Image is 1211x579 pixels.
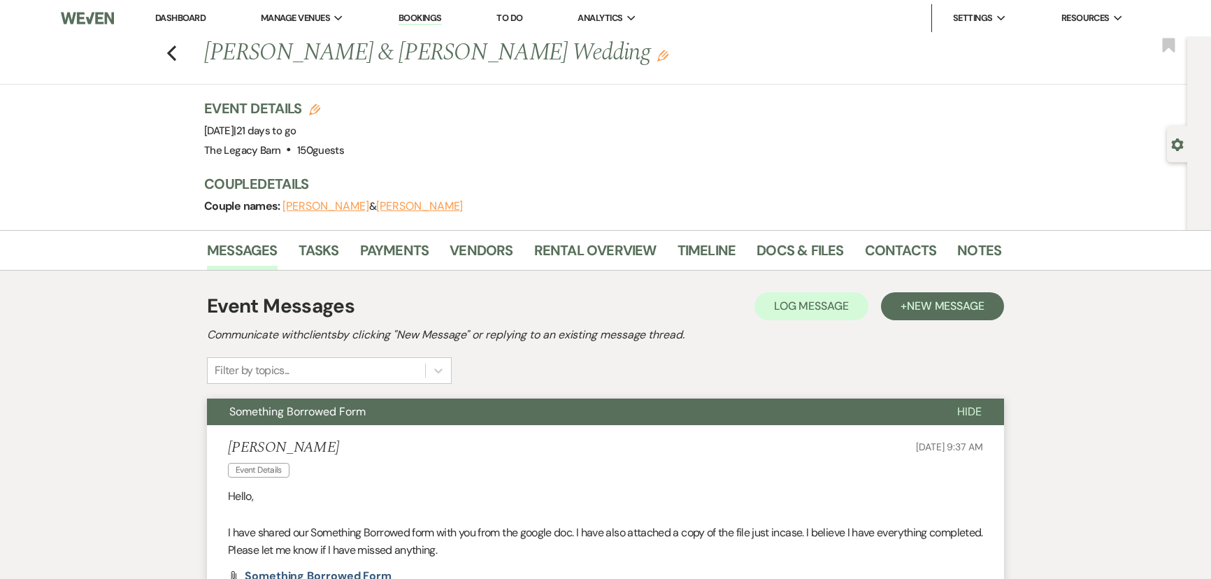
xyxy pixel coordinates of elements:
a: Bookings [399,12,442,25]
span: Hide [957,404,982,419]
h3: Couple Details [204,174,987,194]
span: Something Borrowed Form [229,404,366,419]
h1: [PERSON_NAME] & [PERSON_NAME] Wedding [204,36,831,70]
span: New Message [907,299,984,313]
span: | [234,124,296,138]
a: Docs & Files [757,239,843,270]
button: Log Message [754,292,868,320]
p: Hello, [228,487,983,506]
span: [DATE] 9:37 AM [916,441,983,453]
h2: Communicate with clients by clicking "New Message" or replying to an existing message thread. [207,327,1004,343]
span: [DATE] [204,124,296,138]
a: To Do [496,12,522,24]
span: Analytics [578,11,622,25]
span: Log Message [774,299,849,313]
button: Edit [657,49,668,62]
button: [PERSON_NAME] [282,201,369,212]
span: Settings [953,11,993,25]
span: 21 days to go [236,124,296,138]
h1: Event Messages [207,292,354,321]
span: Resources [1061,11,1110,25]
button: Hide [935,399,1004,425]
span: & [282,199,463,213]
img: Weven Logo [61,3,114,33]
span: Manage Venues [261,11,330,25]
a: Contacts [865,239,937,270]
h5: [PERSON_NAME] [228,439,339,457]
p: I have shared our Something Borrowed form with you from the google doc. I have also attached a co... [228,524,983,559]
a: Tasks [299,239,339,270]
a: Dashboard [155,12,206,24]
span: 150 guests [297,143,344,157]
a: Notes [957,239,1001,270]
button: Open lead details [1171,137,1184,150]
button: Something Borrowed Form [207,399,935,425]
div: Filter by topics... [215,362,289,379]
span: Couple names: [204,199,282,213]
a: Payments [360,239,429,270]
a: Messages [207,239,278,270]
h3: Event Details [204,99,344,118]
span: Event Details [228,463,289,478]
button: [PERSON_NAME] [376,201,463,212]
a: Rental Overview [534,239,657,270]
span: The Legacy Barn [204,143,280,157]
a: Vendors [450,239,513,270]
a: Timeline [678,239,736,270]
button: +New Message [881,292,1004,320]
